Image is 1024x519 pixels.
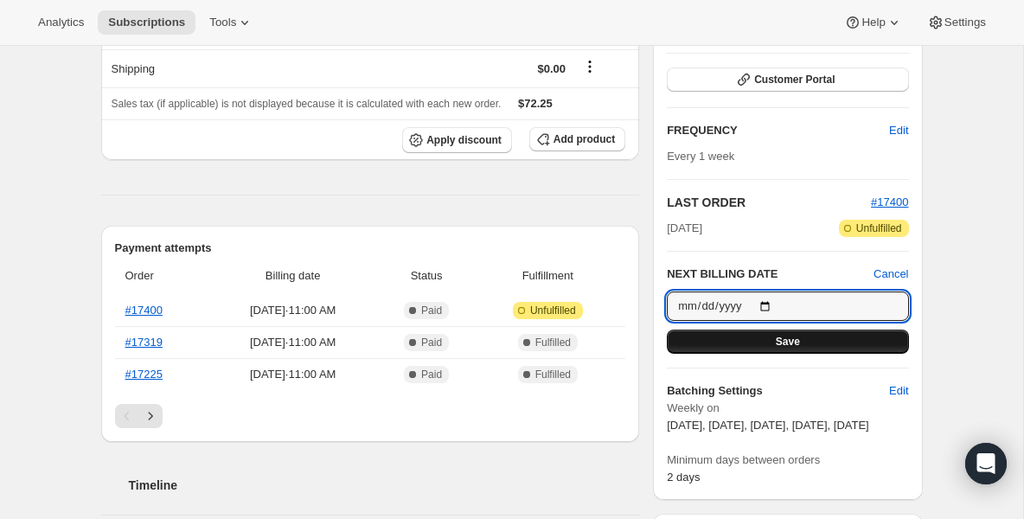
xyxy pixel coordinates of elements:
[834,10,912,35] button: Help
[535,368,571,381] span: Fulfilled
[889,122,908,139] span: Edit
[554,132,615,146] span: Add product
[421,304,442,317] span: Paid
[535,336,571,349] span: Fulfilled
[125,336,163,349] a: #17319
[98,10,195,35] button: Subscriptions
[101,49,291,87] th: Shipping
[530,304,576,317] span: Unfulfilled
[115,404,626,428] nav: Pagination
[538,62,566,75] span: $0.00
[125,368,163,381] a: #17225
[667,220,702,237] span: [DATE]
[129,477,640,494] h2: Timeline
[421,368,442,381] span: Paid
[667,419,869,432] span: [DATE], [DATE], [DATE], [DATE], [DATE]
[138,404,163,428] button: Next
[112,98,502,110] span: Sales tax (if applicable) is not displayed because it is calculated with each new order.
[402,127,512,153] button: Apply discount
[115,257,208,295] th: Order
[856,221,902,235] span: Unfulfilled
[667,452,908,469] span: Minimum days between orders
[518,97,553,110] span: $72.25
[214,366,373,383] span: [DATE] · 11:00 AM
[38,16,84,29] span: Analytics
[667,194,871,211] h2: LAST ORDER
[214,302,373,319] span: [DATE] · 11:00 AM
[861,16,885,29] span: Help
[879,377,918,405] button: Edit
[879,117,918,144] button: Edit
[667,266,874,283] h2: NEXT BILLING DATE
[754,73,835,86] span: Customer Portal
[108,16,185,29] span: Subscriptions
[944,16,986,29] span: Settings
[199,10,264,35] button: Tools
[965,443,1007,484] div: Open Intercom Messenger
[214,267,373,285] span: Billing date
[776,335,800,349] span: Save
[426,133,502,147] span: Apply discount
[667,400,908,417] span: Weekly on
[214,334,373,351] span: [DATE] · 11:00 AM
[576,57,604,76] button: Shipping actions
[115,240,626,257] h2: Payment attempts
[209,16,236,29] span: Tools
[667,150,734,163] span: Every 1 week
[125,304,163,317] a: #17400
[874,266,908,283] button: Cancel
[480,267,615,285] span: Fulfillment
[28,10,94,35] button: Analytics
[421,336,442,349] span: Paid
[667,382,889,400] h6: Batching Settings
[871,194,908,211] button: #17400
[667,67,908,92] button: Customer Portal
[667,330,908,354] button: Save
[667,122,889,139] h2: FREQUENCY
[529,127,625,151] button: Add product
[871,195,908,208] a: #17400
[889,382,908,400] span: Edit
[667,471,700,484] span: 2 days
[917,10,996,35] button: Settings
[383,267,470,285] span: Status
